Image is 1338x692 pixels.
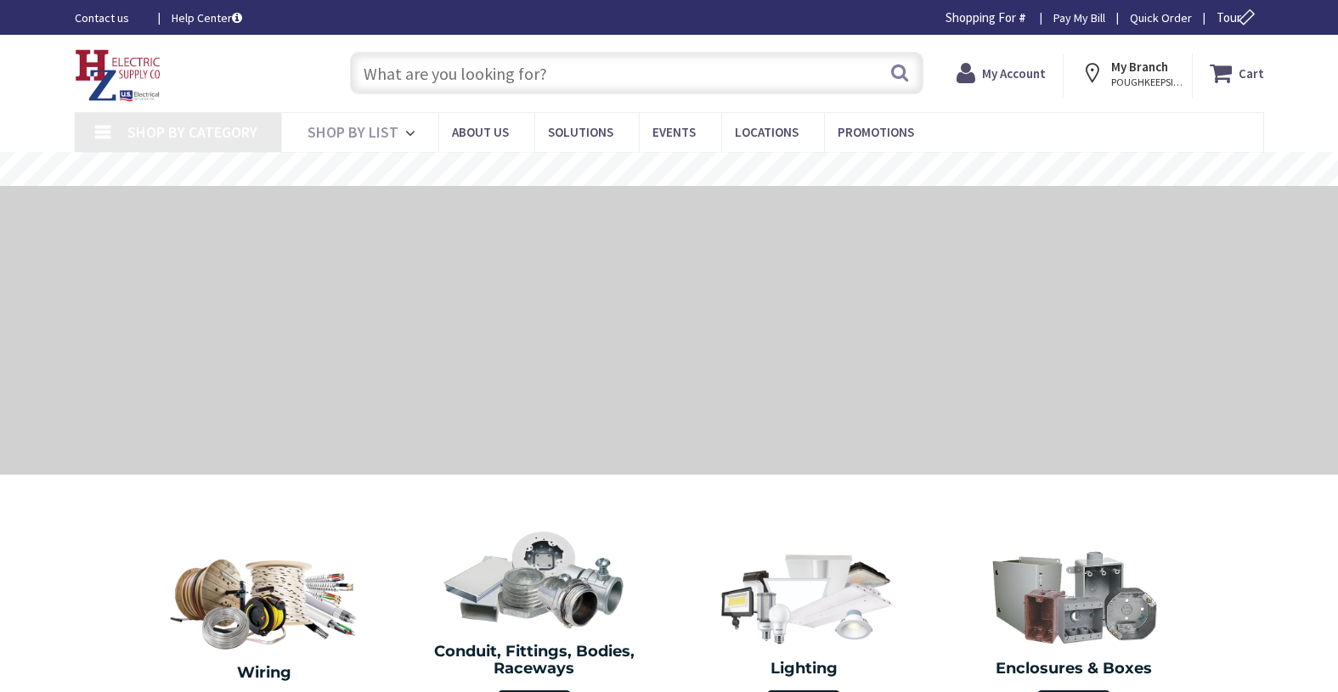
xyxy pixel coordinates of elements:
[1217,9,1260,25] span: Tour
[1111,76,1183,89] span: POUGHKEEPSIE, [GEOGRAPHIC_DATA]
[75,49,161,102] img: HZ Electric Supply
[172,9,242,26] a: Help Center
[982,65,1046,82] strong: My Account
[75,9,144,26] a: Contact us
[138,665,392,682] h2: Wiring
[957,58,1046,88] a: My Account
[350,52,923,94] input: What are you looking for?
[1053,9,1105,26] a: Pay My Bill
[1239,58,1264,88] strong: Cart
[1019,9,1026,25] strong: #
[1081,58,1176,88] div: My Branch POUGHKEEPSIE, [GEOGRAPHIC_DATA]
[412,644,657,678] h2: Conduit, Fittings, Bodies, Raceways
[838,124,914,140] span: Promotions
[1130,9,1192,26] a: Quick Order
[548,124,613,140] span: Solutions
[946,9,1016,25] span: Shopping For
[682,661,927,678] h2: Lighting
[735,124,799,140] span: Locations
[308,122,398,142] span: Shop By List
[951,661,1196,678] h2: Enclosures & Boxes
[127,122,257,142] span: Shop By Category
[652,124,696,140] span: Events
[1111,59,1168,75] strong: My Branch
[452,124,509,140] span: About Us
[1210,58,1264,88] a: Cart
